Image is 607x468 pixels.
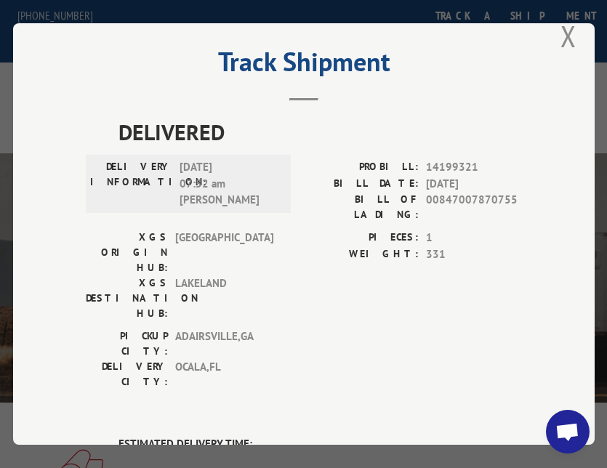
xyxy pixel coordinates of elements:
[86,275,168,321] label: XGS DESTINATION HUB:
[304,230,419,246] label: PIECES:
[86,52,522,79] h2: Track Shipment
[426,246,522,263] span: 331
[175,275,273,321] span: LAKELAND
[426,159,522,176] span: 14199321
[180,159,278,209] span: [DATE] 07:52 am [PERSON_NAME]
[304,176,419,193] label: BILL DATE:
[118,116,522,148] span: DELIVERED
[86,230,168,275] label: XGS ORIGIN HUB:
[90,159,172,209] label: DELIVERY INFORMATION:
[118,436,522,453] label: ESTIMATED DELIVERY TIME:
[86,328,168,359] label: PICKUP CITY:
[560,17,576,55] button: Close modal
[175,230,273,275] span: [GEOGRAPHIC_DATA]
[546,410,590,453] div: Open chat
[175,359,273,390] span: OCALA , FL
[175,328,273,359] span: ADAIRSVILLE , GA
[426,176,522,193] span: [DATE]
[304,246,419,263] label: WEIGHT:
[86,359,168,390] label: DELIVERY CITY:
[304,192,419,222] label: BILL OF LADING:
[426,192,522,222] span: 00847007870755
[304,159,419,176] label: PROBILL:
[426,230,522,246] span: 1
